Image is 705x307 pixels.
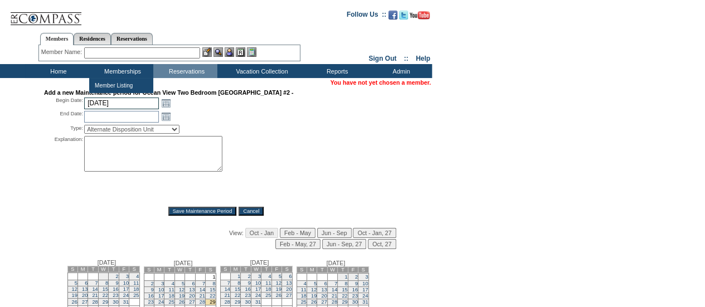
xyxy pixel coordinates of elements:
[89,64,153,78] td: Memberships
[410,11,430,20] img: Subscribe to our YouTube Channel
[311,287,317,293] a: 12
[98,266,108,272] td: W
[410,14,430,21] a: Subscribe to our YouTube Channel
[182,281,184,286] a: 5
[44,97,83,109] div: Begin Date:
[276,280,281,286] a: 12
[133,293,139,298] a: 25
[362,293,368,299] a: 24
[255,293,261,298] a: 24
[365,274,368,280] a: 3
[217,64,304,78] td: Vacation Collection
[103,286,108,292] a: 15
[202,281,205,286] a: 7
[113,293,118,298] a: 23
[388,14,397,21] a: Become our fan on Facebook
[358,267,368,273] td: S
[189,299,195,305] a: 27
[255,286,261,292] a: 17
[88,266,98,272] td: T
[164,267,174,273] td: T
[322,239,366,249] input: Jun - Sep, 27
[352,287,358,293] a: 16
[324,281,327,286] a: 6
[210,287,215,293] a: 15
[235,286,240,292] a: 15
[332,299,337,305] a: 28
[286,280,291,286] a: 13
[148,293,154,299] a: 16
[241,266,251,272] td: T
[304,281,307,286] a: 4
[74,33,111,45] a: Residences
[388,11,397,20] img: Become our fan on Facebook
[248,274,251,279] a: 2
[347,9,386,23] td: Follow Us ::
[213,47,223,57] img: View
[286,293,291,298] a: 27
[103,299,108,305] a: 29
[174,267,184,273] td: W
[75,280,77,286] a: 5
[404,55,409,62] span: ::
[206,299,216,305] td: 29
[119,266,129,272] td: F
[158,299,164,305] a: 24
[161,281,164,286] a: 3
[95,280,98,286] a: 7
[44,125,83,134] div: Type:
[202,47,212,57] img: b_edit.gif
[126,274,129,279] a: 3
[225,299,230,305] a: 28
[123,299,129,305] a: 31
[179,287,184,293] a: 12
[200,299,205,305] a: 28
[148,299,154,305] a: 23
[327,267,337,273] td: W
[44,110,83,123] div: End Date:
[362,287,368,293] a: 17
[251,266,261,272] td: W
[235,299,240,305] a: 29
[239,207,264,216] input: Cancel
[399,14,408,21] a: Follow us on Twitter
[314,281,317,286] a: 5
[327,260,346,266] span: [DATE]
[332,287,337,293] a: 14
[9,3,82,26] img: Compass Home
[189,293,195,299] a: 20
[321,293,327,299] a: 20
[286,286,291,292] a: 20
[133,280,139,286] a: 11
[185,267,195,273] td: T
[40,33,74,45] a: Members
[368,239,396,249] input: Oct, 27
[255,280,261,286] a: 10
[92,286,98,292] a: 14
[311,293,317,299] a: 19
[352,299,358,305] a: 30
[168,299,174,305] a: 25
[206,274,216,281] td: 1
[276,286,281,292] a: 19
[210,293,215,299] a: 22
[317,267,327,273] td: T
[348,267,358,273] td: F
[227,280,230,286] a: 7
[265,280,271,286] a: 11
[225,293,230,298] a: 21
[144,267,154,273] td: S
[279,274,281,279] a: 5
[72,286,77,292] a: 12
[247,47,256,57] img: b_calculator.gif
[280,228,315,238] input: Feb - May
[113,286,118,292] a: 16
[311,299,317,305] a: 26
[332,293,337,299] a: 21
[355,274,358,280] a: 2
[189,287,195,293] a: 13
[362,299,368,305] a: 31
[82,299,87,305] a: 27
[113,299,118,305] a: 30
[301,299,307,305] a: 25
